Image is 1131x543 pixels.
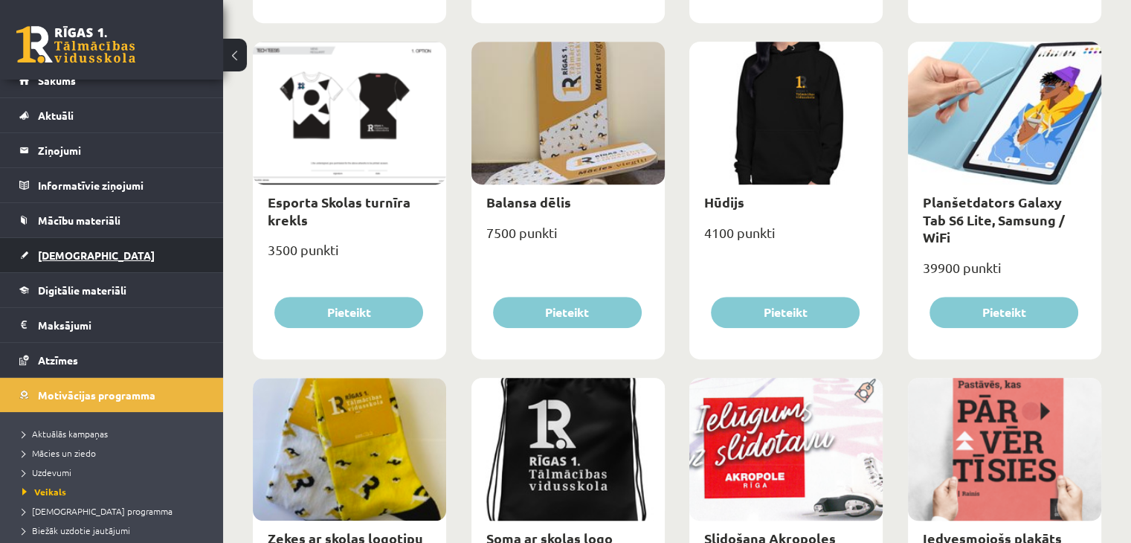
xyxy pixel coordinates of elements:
a: Ziņojumi [19,133,204,167]
span: [DEMOGRAPHIC_DATA] programma [22,505,173,517]
span: Sākums [38,74,76,87]
span: Aktuālās kampaņas [22,428,108,440]
a: Maksājumi [19,308,204,342]
div: 7500 punkti [471,220,665,257]
span: Digitālie materiāli [38,283,126,297]
a: Aktuāli [19,98,204,132]
span: Mācību materiāli [38,213,120,227]
img: Populāra prece [849,378,883,403]
div: 4100 punkti [689,220,883,257]
span: Mācies un ziedo [22,447,96,459]
a: Motivācijas programma [19,378,204,412]
a: Mācību materiāli [19,203,204,237]
span: Atzīmes [38,353,78,367]
a: Biežāk uzdotie jautājumi [22,524,208,537]
a: Sākums [19,63,204,97]
a: Aktuālās kampaņas [22,427,208,440]
span: Biežāk uzdotie jautājumi [22,524,130,536]
button: Pieteikt [929,297,1078,328]
span: Motivācijas programma [38,388,155,402]
a: Balansa dēlis [486,193,571,211]
a: Hūdijs [704,193,744,211]
a: Veikals [22,485,208,498]
a: Digitālie materiāli [19,273,204,307]
button: Pieteikt [493,297,642,328]
a: Mācies un ziedo [22,446,208,460]
a: Informatīvie ziņojumi [19,168,204,202]
a: Planšetdators Galaxy Tab S6 Lite, Samsung / WiFi [923,193,1065,245]
a: Atzīmes [19,343,204,377]
a: Esporta Skolas turnīra krekls [268,193,410,228]
span: Aktuāli [38,109,74,122]
a: Rīgas 1. Tālmācības vidusskola [16,26,135,63]
legend: Informatīvie ziņojumi [38,168,204,202]
legend: Maksājumi [38,308,204,342]
button: Pieteikt [274,297,423,328]
span: Veikals [22,486,66,498]
div: 3500 punkti [253,237,446,274]
span: Uzdevumi [22,466,71,478]
a: [DEMOGRAPHIC_DATA] [19,238,204,272]
a: Uzdevumi [22,466,208,479]
legend: Ziņojumi [38,133,204,167]
a: [DEMOGRAPHIC_DATA] programma [22,504,208,518]
div: 39900 punkti [908,255,1101,292]
span: [DEMOGRAPHIC_DATA] [38,248,155,262]
button: Pieteikt [711,297,860,328]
